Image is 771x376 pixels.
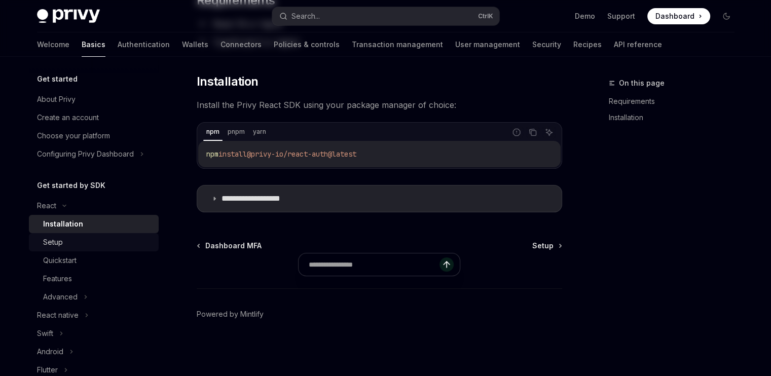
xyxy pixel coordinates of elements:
button: Report incorrect code [510,126,523,139]
div: Advanced [43,291,78,303]
div: Create an account [37,111,99,124]
div: Choose your platform [37,130,110,142]
button: Send message [439,257,454,272]
div: React native [37,309,79,321]
div: Setup [43,236,63,248]
a: Policies & controls [274,32,340,57]
h5: Get started by SDK [37,179,105,192]
div: Quickstart [43,254,77,267]
input: Ask a question... [309,253,439,276]
div: Features [43,273,72,285]
a: API reference [614,32,662,57]
a: Wallets [182,32,208,57]
span: Installation [197,73,259,90]
span: Install the Privy React SDK using your package manager of choice: [197,98,562,112]
div: Search... [291,10,320,22]
span: Setup [532,241,554,251]
button: Configuring Privy Dashboard [29,145,149,163]
a: Choose your platform [29,127,159,145]
div: pnpm [225,126,248,138]
span: Dashboard [655,11,694,21]
a: Powered by Mintlify [197,309,264,319]
a: Recipes [573,32,602,57]
button: Android [29,343,79,361]
div: React [37,200,56,212]
div: Configuring Privy Dashboard [37,148,134,160]
a: User management [455,32,520,57]
a: Security [532,32,561,57]
button: Ask AI [542,126,556,139]
a: Setup [532,241,561,251]
div: Installation [43,218,83,230]
span: Ctrl K [478,12,493,20]
span: install [218,149,247,159]
a: Requirements [609,93,743,109]
div: yarn [250,126,269,138]
h5: Get started [37,73,78,85]
span: On this page [619,77,665,89]
div: About Privy [37,93,76,105]
a: Connectors [221,32,262,57]
a: Installation [29,215,159,233]
div: Flutter [37,364,58,376]
img: dark logo [37,9,100,23]
a: Demo [575,11,595,21]
a: Authentication [118,32,170,57]
button: Swift [29,324,68,343]
button: React [29,197,71,215]
button: Copy the contents from the code block [526,126,539,139]
div: Swift [37,327,53,340]
a: Transaction management [352,32,443,57]
a: Dashboard MFA [198,241,262,251]
button: Search...CtrlK [272,7,499,25]
button: Toggle dark mode [718,8,735,24]
div: Android [37,346,63,358]
a: Create an account [29,108,159,127]
a: About Privy [29,90,159,108]
a: Quickstart [29,251,159,270]
a: Setup [29,233,159,251]
button: React native [29,306,94,324]
span: Dashboard MFA [205,241,262,251]
a: Basics [82,32,105,57]
a: Dashboard [647,8,710,24]
a: Welcome [37,32,69,57]
button: Advanced [29,288,93,306]
span: npm [206,149,218,159]
span: @privy-io/react-auth@latest [247,149,356,159]
a: Installation [609,109,743,126]
a: Features [29,270,159,288]
div: npm [203,126,223,138]
a: Support [607,11,635,21]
